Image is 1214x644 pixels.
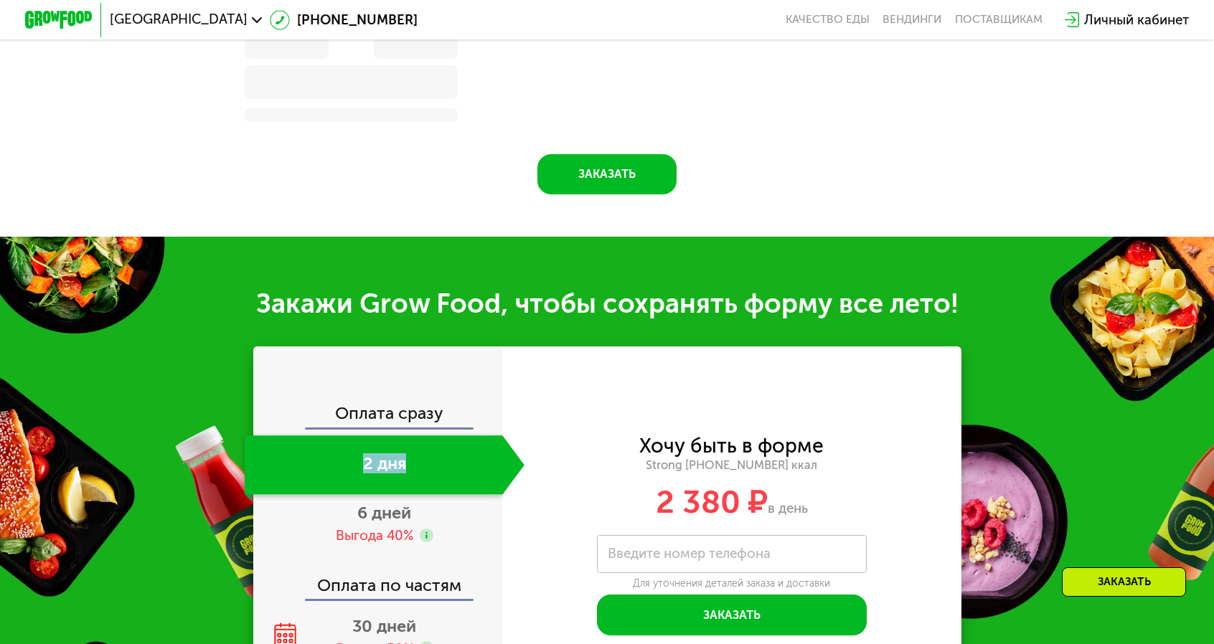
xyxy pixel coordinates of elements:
[608,549,771,559] label: Введите номер телефона
[255,405,502,427] div: Оплата сразу
[955,13,1043,27] div: поставщикам
[786,13,870,27] a: Качество еды
[597,577,867,590] div: Для уточнения деталей заказа и доставки
[357,503,411,523] span: 6 дней
[502,458,961,473] div: Strong [PHONE_NUMBER] ккал
[336,526,413,545] div: Выгода 40%
[768,500,808,516] span: в день
[1062,567,1186,597] div: Заказать
[110,13,248,27] span: [GEOGRAPHIC_DATA]
[352,616,416,636] span: 30 дней
[639,437,824,455] div: Хочу быть в форме
[597,595,867,635] button: Заказать
[270,10,418,30] a: [PHONE_NUMBER]
[1084,10,1189,30] div: Личный кабинет
[883,13,941,27] a: Вендинги
[255,560,502,599] div: Оплата по частям
[656,483,768,521] span: 2 380 ₽
[537,154,677,194] button: Заказать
